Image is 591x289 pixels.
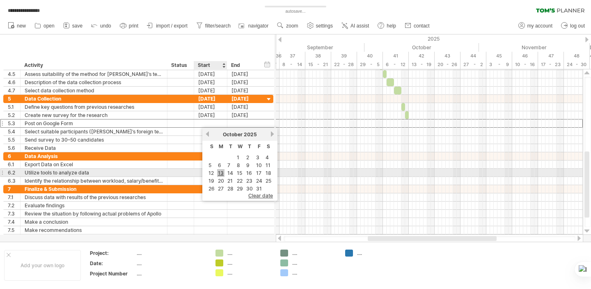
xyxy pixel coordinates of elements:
div: 47 [538,52,564,60]
span: undo [100,23,111,29]
div: Review the situation by following actual problems of Apollo [25,210,163,218]
div: [DATE] [194,103,227,111]
a: 27 [217,185,224,193]
span: new [17,23,26,29]
div: .... [227,250,272,257]
div: 48 [564,52,590,60]
a: 11 [265,161,271,169]
div: 6.3 [8,177,20,185]
div: 5.3 [8,119,20,127]
div: 45 [486,52,512,60]
div: .... [227,269,272,276]
span: Friday [258,143,261,149]
div: 5.2 [8,111,20,119]
div: .... [227,259,272,266]
div: 5 [8,95,20,103]
div: 7.5 [8,226,20,234]
a: 21 [227,177,234,185]
div: Select data collection method [25,87,163,94]
div: 46 [512,52,538,60]
a: previous [204,131,211,137]
div: 37 [279,52,305,60]
span: settings [316,23,333,29]
span: Wednesday [238,143,243,149]
div: Description of the data collection process [25,78,163,86]
div: 7.3 [8,210,20,218]
a: save [61,21,85,31]
a: contact [403,21,432,31]
a: 25 [265,177,272,185]
span: my account [527,23,552,29]
div: 27 - 2 [460,60,486,69]
div: 20 - 26 [435,60,460,69]
div: [DATE] [194,95,227,103]
div: 13 - 19 [409,60,435,69]
div: 6 [8,152,20,160]
span: log out [570,23,585,29]
a: 4 [265,154,270,161]
div: Start [198,61,222,69]
div: [DATE] [227,103,261,111]
a: navigator [237,21,271,31]
div: [DATE] [194,111,227,119]
div: .... [137,260,206,267]
div: [DATE] [194,70,227,78]
a: 26 [208,185,215,193]
div: Project Number [90,270,135,277]
span: Tuesday [229,143,232,149]
div: Add Abstract [25,234,163,242]
span: Thursday [248,143,251,149]
span: open [44,23,55,29]
div: 29 - 5 [357,60,383,69]
div: 5.1 [8,103,20,111]
div: Select suitable participants ([PERSON_NAME]’s foreign teachers and teaching assistants) [25,128,163,135]
div: 44 [460,52,486,60]
a: AI assist [339,21,371,31]
div: .... [292,259,337,266]
a: log out [559,21,587,31]
a: my account [516,21,555,31]
div: Receive Data [25,144,163,152]
a: 9 [245,161,250,169]
a: 17 [255,169,262,177]
a: open [32,21,57,31]
a: 23 [245,177,253,185]
div: End [231,61,256,69]
div: 8 - 14 [279,60,305,69]
div: Project: [90,250,135,257]
a: new [6,21,28,31]
div: Utilize tools to analyze data [25,169,163,177]
div: Data Collection [25,95,163,103]
a: 1 [236,154,240,161]
div: Send survey to 30–50 candidates [25,136,163,144]
span: filter/search [205,23,231,29]
div: [DATE] [194,87,227,94]
a: 2 [245,154,250,161]
a: 29 [236,185,244,193]
div: 39 [331,52,357,60]
div: .... [357,250,402,257]
a: 14 [227,169,234,177]
a: 12 [208,169,215,177]
div: Status [171,61,189,69]
a: 18 [265,169,272,177]
span: help [387,23,396,29]
div: 24 - 30 [564,60,590,69]
div: 5.4 [8,128,20,135]
a: 30 [245,185,254,193]
div: 7.6 [8,234,20,242]
div: 6.2 [8,169,20,177]
a: import / export [145,21,190,31]
a: 15 [236,169,243,177]
div: September 2025 [254,43,364,52]
div: 5.5 [8,136,20,144]
span: October [223,131,243,138]
a: undo [89,21,114,31]
span: Monday [219,143,223,149]
div: 42 [409,52,435,60]
a: zoom [275,21,300,31]
div: Make recommendations [25,226,163,234]
div: Add your own logo [4,250,81,281]
div: Identify the relationship between workload, salary/benefits, development opportunities, and colla... [25,177,163,185]
div: October 2025 [364,43,479,52]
